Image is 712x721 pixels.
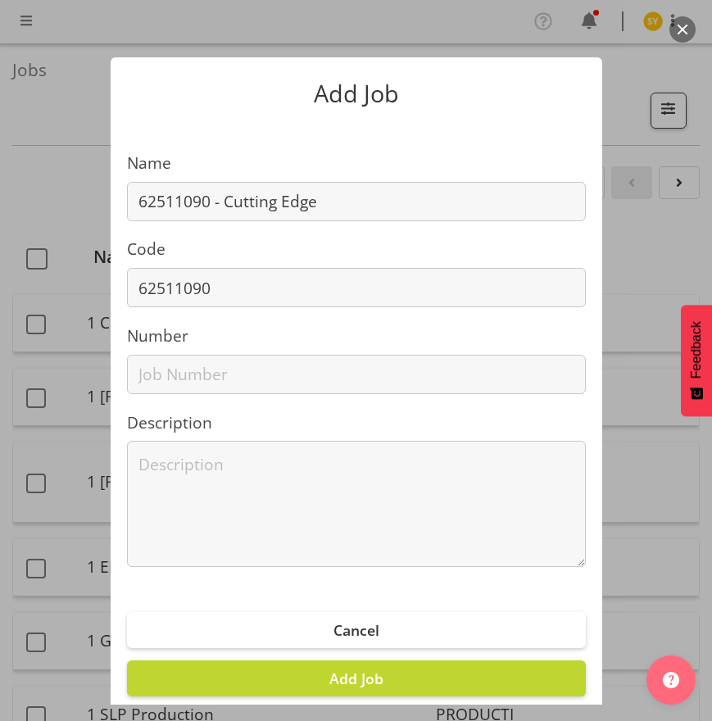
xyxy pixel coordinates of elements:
p: Add Job [127,82,586,106]
button: Feedback - Show survey [681,305,712,416]
span: Feedback [689,321,704,379]
input: Job Code [127,268,586,307]
label: Code [127,238,586,261]
label: Number [127,324,586,348]
label: Name [127,152,586,175]
span: Add Job [329,669,383,688]
span: Cancel [333,620,379,640]
button: Cancel [127,612,586,648]
button: Add Job [127,660,586,696]
input: Job Number [127,355,586,394]
input: Job Name [127,182,586,221]
img: help-xxl-2.png [663,672,679,688]
label: Description [127,411,586,435]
